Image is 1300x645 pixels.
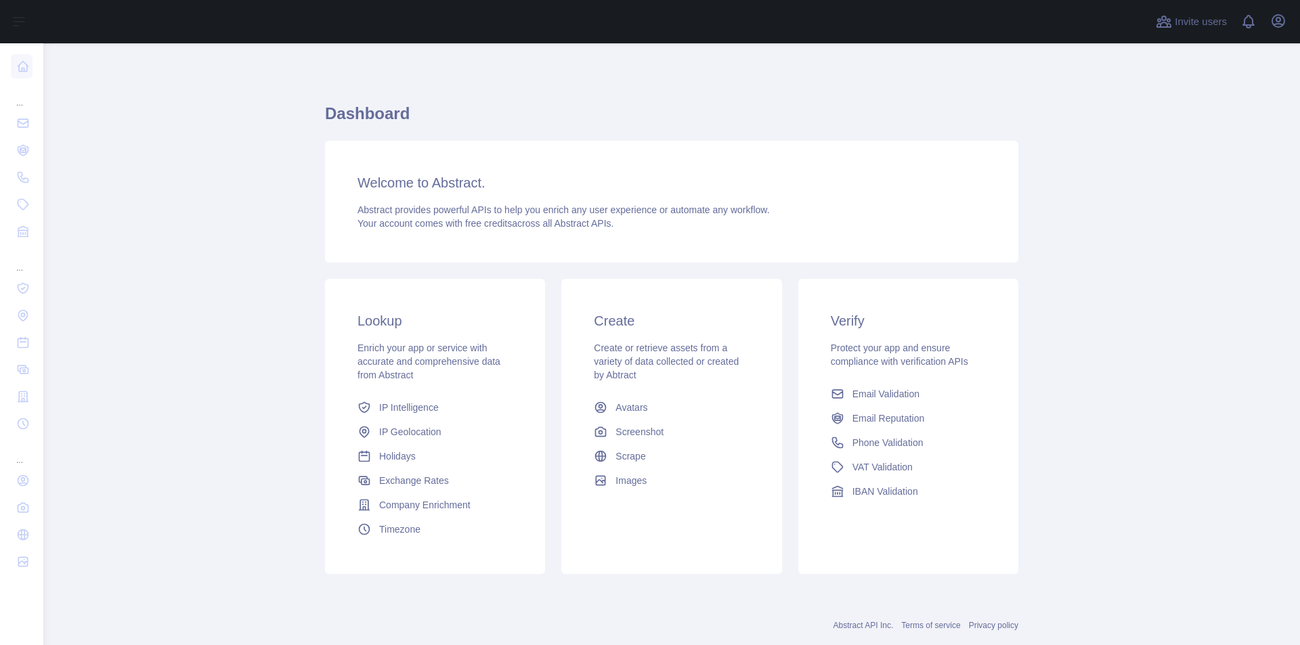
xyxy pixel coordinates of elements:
[1175,14,1227,30] span: Invite users
[852,387,919,401] span: Email Validation
[11,439,32,466] div: ...
[325,103,1018,135] h1: Dashboard
[357,204,770,215] span: Abstract provides powerful APIs to help you enrich any user experience or automate any workflow.
[352,493,518,517] a: Company Enrichment
[1153,11,1230,32] button: Invite users
[901,621,960,630] a: Terms of service
[594,311,749,330] h3: Create
[969,621,1018,630] a: Privacy policy
[852,436,924,449] span: Phone Validation
[833,621,894,630] a: Abstract API Inc.
[831,342,968,367] span: Protect your app and ensure compliance with verification APIs
[357,342,500,380] span: Enrich your app or service with accurate and comprehensive data from Abstract
[825,382,991,406] a: Email Validation
[352,420,518,444] a: IP Geolocation
[352,468,518,493] a: Exchange Rates
[465,218,512,229] span: free credits
[357,218,613,229] span: Your account comes with across all Abstract APIs.
[852,485,918,498] span: IBAN Validation
[594,342,739,380] span: Create or retrieve assets from a variety of data collected or created by Abtract
[615,401,647,414] span: Avatars
[379,474,449,487] span: Exchange Rates
[588,420,754,444] a: Screenshot
[825,406,991,430] a: Email Reputation
[357,173,986,192] h3: Welcome to Abstract.
[357,311,513,330] h3: Lookup
[588,444,754,468] a: Scrape
[11,81,32,108] div: ...
[588,468,754,493] a: Images
[379,522,420,536] span: Timezone
[11,246,32,273] div: ...
[825,455,991,479] a: VAT Validation
[615,474,647,487] span: Images
[352,444,518,468] a: Holidays
[831,311,986,330] h3: Verify
[352,395,518,420] a: IP Intelligence
[588,395,754,420] a: Avatars
[379,449,416,463] span: Holidays
[825,430,991,455] a: Phone Validation
[352,517,518,541] a: Timezone
[825,479,991,504] a: IBAN Validation
[852,460,913,474] span: VAT Validation
[379,498,471,512] span: Company Enrichment
[852,412,925,425] span: Email Reputation
[615,449,645,463] span: Scrape
[379,425,441,439] span: IP Geolocation
[379,401,439,414] span: IP Intelligence
[615,425,664,439] span: Screenshot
